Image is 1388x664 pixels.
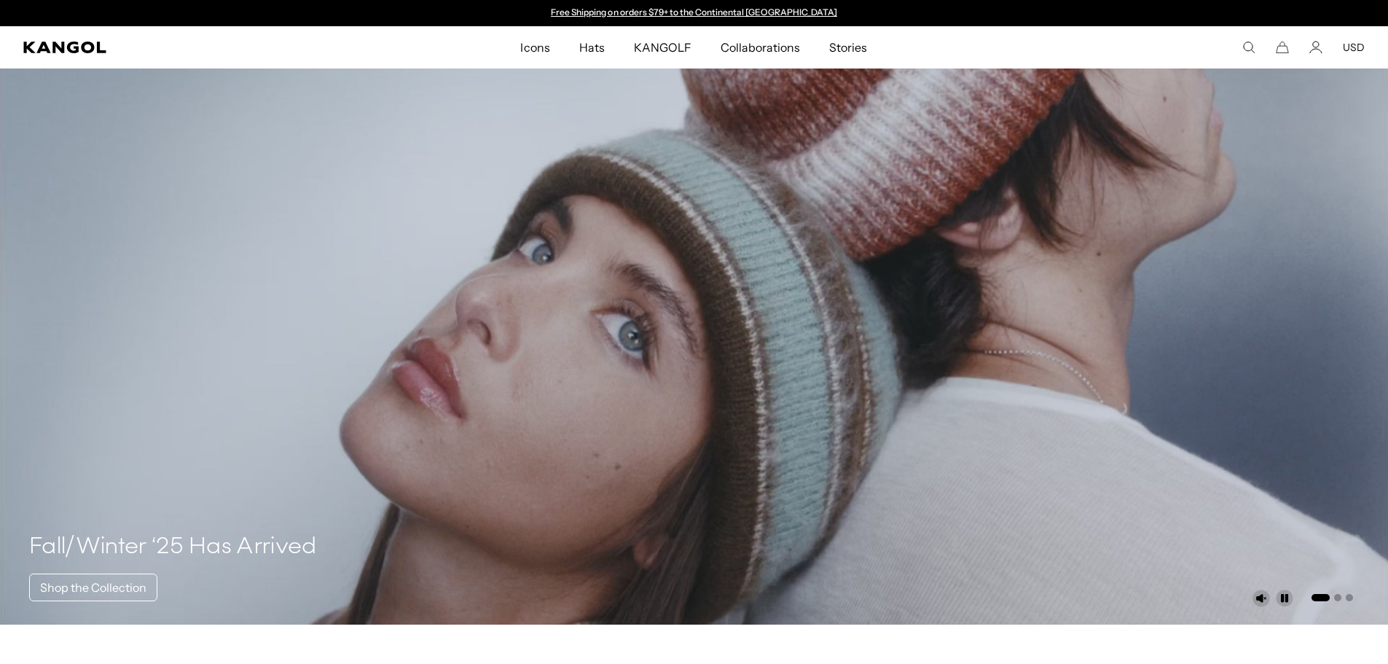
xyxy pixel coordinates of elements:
button: Go to slide 1 [1311,594,1330,601]
button: Pause [1276,590,1293,607]
h4: Fall/Winter ‘25 Has Arrived [29,533,317,562]
button: Unmute [1252,590,1270,607]
a: Icons [506,26,564,69]
a: Account [1309,41,1322,54]
a: KANGOLF [619,26,706,69]
span: Icons [520,26,549,69]
button: Go to slide 3 [1346,594,1353,601]
slideshow-component: Announcement bar [544,7,844,19]
a: Free Shipping on orders $79+ to the Continental [GEOGRAPHIC_DATA] [551,7,837,17]
div: 1 of 2 [544,7,844,19]
a: Hats [565,26,619,69]
summary: Search here [1242,41,1255,54]
button: USD [1343,41,1365,54]
button: Go to slide 2 [1334,594,1341,601]
span: KANGOLF [634,26,691,69]
span: Stories [829,26,867,69]
span: Hats [579,26,605,69]
a: Stories [815,26,882,69]
span: Collaborations [721,26,800,69]
a: Shop the Collection [29,574,157,601]
a: Collaborations [706,26,815,69]
button: Cart [1276,41,1289,54]
div: Announcement [544,7,844,19]
ul: Select a slide to show [1310,591,1353,603]
a: Kangol [23,42,345,53]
